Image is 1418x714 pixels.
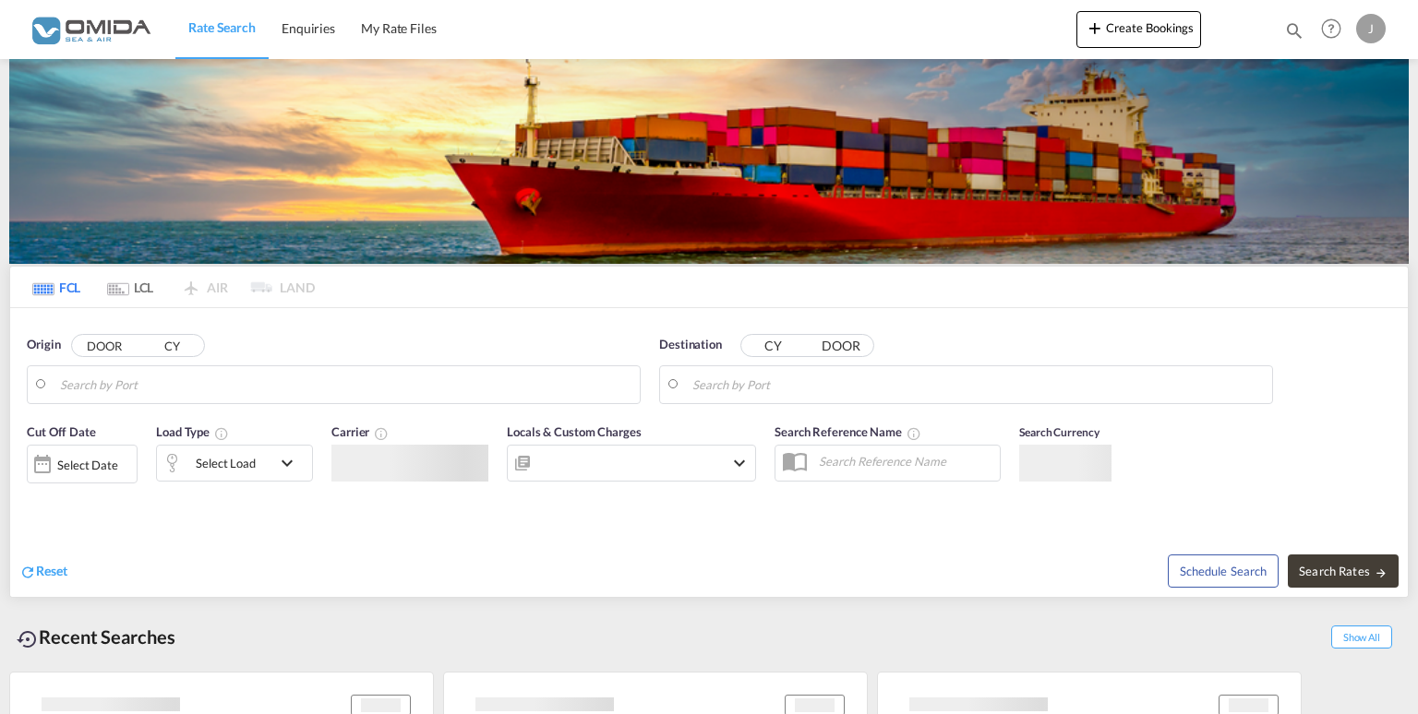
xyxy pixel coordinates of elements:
button: Note: By default Schedule search will only considerorigin ports, destination ports and cut off da... [1168,554,1279,588]
md-icon: icon-chevron-down [276,452,307,474]
span: Cut Off Date [27,424,96,439]
img: LCL+%26+FCL+BACKGROUND.png [9,59,1409,264]
button: CY [741,335,806,356]
span: Search Rates [1299,564,1388,578]
span: Locals & Custom Charges [507,424,642,439]
md-icon: icon-magnify [1284,20,1304,41]
div: Origin DOOR CY Search by Port Destination CY DOOR Search by Port Cut Off Date Select DateSelectLo... [10,308,1408,597]
input: Search Reference Name [810,447,1000,475]
div: icon-chevron-down [507,445,756,482]
button: Search Ratesicon-arrow-right [1288,554,1399,588]
div: J [1356,14,1386,43]
md-icon: icon-arrow-right [1375,566,1388,579]
span: Destination [659,336,722,354]
span: Search Currency [1019,425,1100,439]
md-icon: icon-chevron-down [728,452,751,474]
span: Enquiries [282,20,335,36]
md-icon: Your search will be saved by the below given name [907,426,921,441]
div: Recent Searches [9,616,183,658]
button: DOOR [72,335,137,356]
span: Help [1316,13,1347,44]
div: icon-magnify [1284,20,1304,48]
md-icon: icon-backup-restore [17,628,39,650]
span: Show All [1331,625,1392,649]
span: Rate Search [188,19,256,35]
md-datepicker: Select [27,482,41,506]
span: My Rate Files [361,20,437,36]
span: Reset [36,563,67,578]
md-icon: icon-information-outline [214,426,229,441]
md-icon: icon-plus 400-fg [1084,17,1106,39]
img: 459c566038e111ed959c4fc4f0a4b274.png [28,8,152,50]
div: Select Date [27,445,138,483]
div: Select Date [57,457,118,473]
button: DOOR [809,335,873,356]
span: Search Reference Name [775,424,921,439]
button: CY [139,335,204,356]
button: icon-plus 400-fgCreate Bookings [1076,11,1201,48]
span: Carrier [331,424,389,439]
input: Search by Port [60,371,631,399]
div: Help [1316,13,1356,46]
md-icon: icon-refresh [19,564,36,580]
div: Select Loadicon-chevron-down [156,445,313,482]
md-tab-item: LCL [93,267,167,307]
div: Select Load [196,450,256,476]
input: Search by Port [692,371,1263,399]
span: Load Type [156,424,229,439]
div: icon-refreshReset [19,562,67,582]
md-tab-item: FCL [19,267,93,307]
span: Origin [27,336,60,354]
md-pagination-wrapper: Use the left and right arrow keys to navigate between tabs [19,267,315,307]
md-icon: The selected Trucker/Carrierwill be displayed in the rate results If the rates are from another f... [374,426,389,441]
